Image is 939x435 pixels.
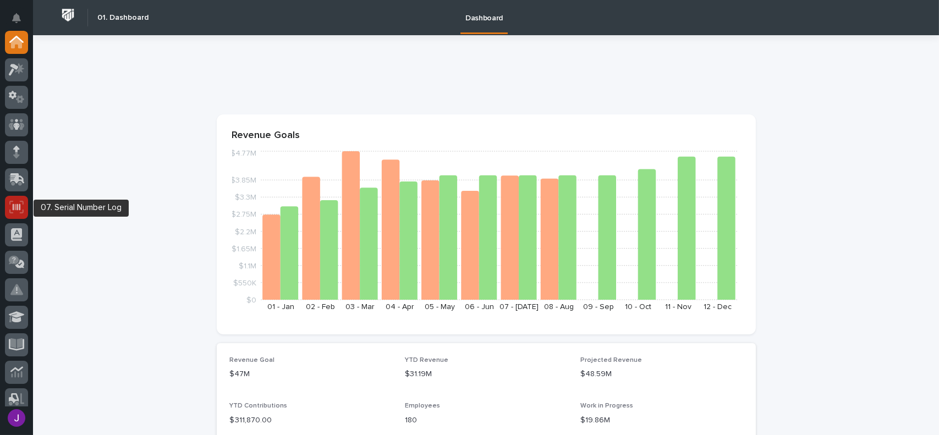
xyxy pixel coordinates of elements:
[580,368,743,380] p: $48.59M
[580,403,633,409] span: Work in Progress
[499,303,539,311] text: 07 - [DATE]
[235,228,256,235] tspan: $2.2M
[230,177,256,184] tspan: $3.85M
[345,303,375,311] text: 03 - Mar
[232,130,740,142] p: Revenue Goals
[405,357,448,364] span: YTD Revenue
[424,303,454,311] text: 05 - May
[231,211,256,218] tspan: $2.75M
[5,406,28,430] button: users-avatar
[239,262,256,269] tspan: $1.1M
[580,357,642,364] span: Projected Revenue
[14,13,28,31] div: Notifications
[230,150,256,157] tspan: $4.77M
[580,415,743,426] p: $19.86M
[543,303,573,311] text: 08 - Aug
[230,357,275,364] span: Revenue Goal
[97,13,149,23] h2: 01. Dashboard
[246,296,256,304] tspan: $0
[405,403,440,409] span: Employees
[233,279,256,287] tspan: $550K
[306,303,335,311] text: 02 - Feb
[583,303,614,311] text: 09 - Sep
[5,7,28,30] button: Notifications
[385,303,414,311] text: 04 - Apr
[464,303,493,311] text: 06 - Jun
[230,368,392,380] p: $47M
[704,303,732,311] text: 12 - Dec
[267,303,294,311] text: 01 - Jan
[230,415,392,426] p: $ 311,870.00
[232,245,256,252] tspan: $1.65M
[625,303,651,311] text: 10 - Oct
[405,415,567,426] p: 180
[230,403,288,409] span: YTD Contributions
[58,5,78,25] img: Workspace Logo
[405,368,567,380] p: $31.19M
[235,194,256,201] tspan: $3.3M
[665,303,691,311] text: 11 - Nov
